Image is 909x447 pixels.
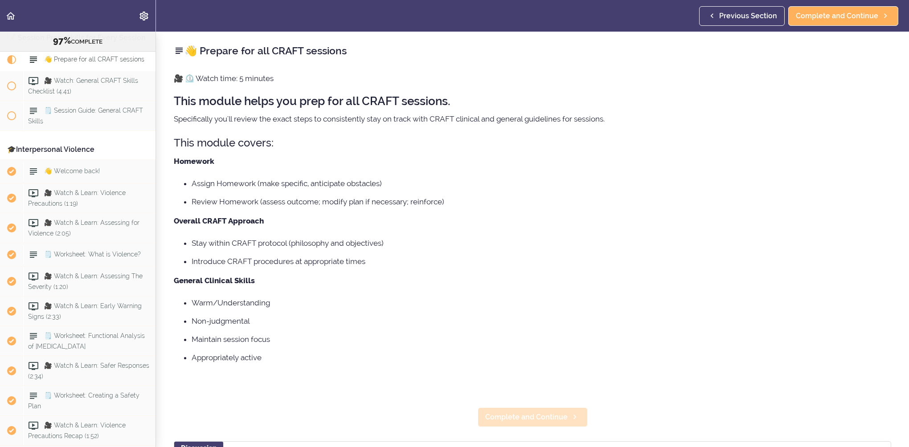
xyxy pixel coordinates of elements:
[28,107,143,125] span: 🗒️ Session Guide: General CRAFT Skills
[28,273,143,290] span: 🎥 Watch & Learn: Assessing The Severity (1:20)
[174,112,891,126] p: Specifically you'll review the exact steps to consistently stay on track with CRAFT clinical and ...
[192,315,891,327] li: Non-judgmental
[174,72,891,85] p: 🎥 ⏲️ Watch time: 5 minutes
[192,196,891,207] li: Review Homework (assess outcome; modify plan if necessary; reinforce)
[485,412,568,423] span: Complete and Continue
[174,216,264,225] strong: Overall CRAFT Approach
[478,407,588,427] a: Complete and Continue
[192,237,891,249] li: Stay within CRAFT protocol (philosophy and objectives)
[28,422,126,439] span: 🎥 Watch & Learn: Violence Precautions Recap (1:52)
[5,11,16,21] svg: Back to course curriculum
[719,11,777,21] span: Previous Section
[192,297,891,309] li: Warm/Understanding
[174,43,891,58] h2: 👋 Prepare for all CRAFT sessions
[11,35,144,47] div: COMPLETE
[53,35,71,46] span: 97%
[174,135,891,150] h3: This module covers:
[28,190,126,207] span: 🎥 Watch & Learn: Violence Precautions (1:19)
[788,6,898,26] a: Complete and Continue
[44,251,141,258] span: 🗒️ Worksheet: What is Violence?
[192,178,891,189] li: Assign Homework (make specific, anticipate obstacles)
[28,332,145,349] span: 🗒️ Worksheet: Functional Analysis of [MEDICAL_DATA]
[192,256,891,267] li: Introduce CRAFT procedures at appropriate times
[28,77,138,95] span: 🎥 Watch: General CRAFT Skills Checklist (4:41)
[699,6,785,26] a: Previous Section
[174,95,891,108] h2: This module helps you prep for all CRAFT sessions.
[174,276,255,285] strong: General Clinical Skills
[796,11,878,21] span: Complete and Continue
[174,157,214,166] strong: Homework
[28,219,139,237] span: 🎥 Watch & Learn: Assessing for Violence (2:05)
[192,333,891,345] li: Maintain session focus
[28,303,142,320] span: 🎥 Watch & Learn: Early Warning Signs (2:33)
[28,392,139,409] span: 🗒️ Worksheet: Creating a Safety Plan
[44,56,144,63] span: 👋 Prepare for all CRAFT sessions
[139,11,149,21] svg: Settings Menu
[28,362,149,379] span: 🎥 Watch & Learn: Safer Responses (2:34)
[44,168,100,175] span: 👋 Welcome back!
[192,352,891,363] li: Appropriately active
